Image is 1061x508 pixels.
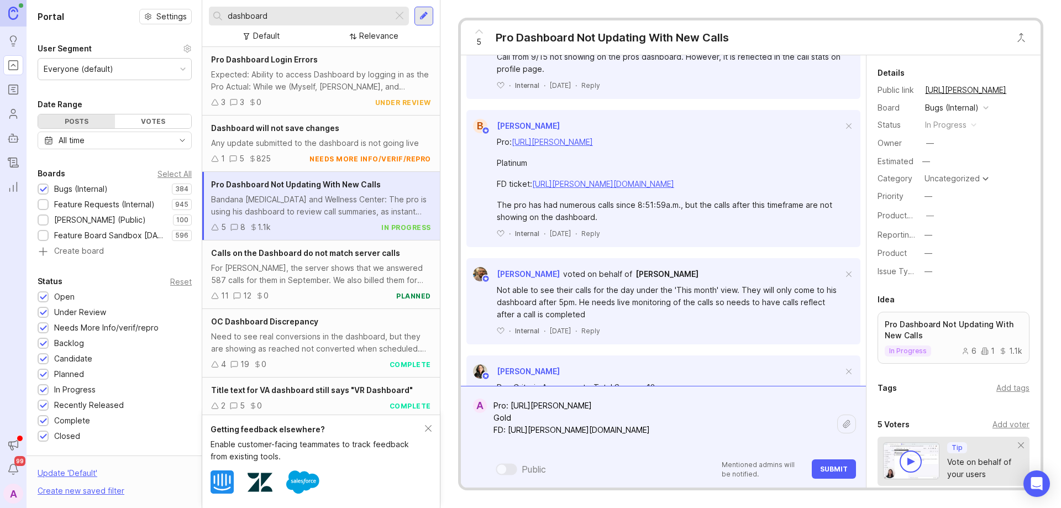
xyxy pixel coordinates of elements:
span: Calls on the Dashboard do not match server calls [211,248,400,258]
div: Expected: Ability to access Dashboard by logging in as the Pro Actual: While we (Myself, [PERSON_... [211,69,431,93]
div: 11 [221,290,229,302]
div: · [509,326,511,336]
div: Enable customer-facing teammates to track feedback from existing tools. [211,438,425,463]
div: Update ' Default ' [38,467,97,485]
a: Ideas [3,31,23,51]
div: 5 [221,221,226,233]
div: 4 [221,358,226,370]
div: Pro Dashboard Not Updating With New Calls [496,30,729,45]
img: member badge [481,127,490,135]
svg: toggle icon [174,136,191,145]
input: Search... [228,10,388,22]
div: 1.1k [999,347,1022,355]
div: Reset [170,279,192,285]
div: Default [253,30,280,42]
span: [DATE] [550,229,571,238]
p: 100 [176,216,188,224]
span: Submit [820,465,848,473]
div: Public link [878,84,916,96]
span: Pro Dashboard Not Updating With New Calls [211,180,381,189]
a: Title text for VA dashboard still says "VR Dashboard"250complete [202,378,440,419]
button: Notifications [3,459,23,479]
div: — [926,137,934,149]
div: Uncategorized [925,175,980,182]
div: Reply [581,229,600,238]
div: Status [878,119,916,131]
label: Reporting Team [878,230,937,239]
button: Announcements [3,435,23,455]
a: Users [3,104,23,124]
img: video-thumbnail-vote-d41b83416815613422e2ca741bf692cc.jpg [883,442,939,479]
span: [PERSON_NAME] [635,269,698,279]
div: complete [390,401,431,411]
div: 3 [221,96,225,108]
div: Board [878,102,916,114]
img: Zendesk logo [248,470,272,495]
div: — [925,265,932,277]
span: [PERSON_NAME] [497,269,560,279]
time: [DATE] [550,327,571,335]
div: Posts [38,114,115,128]
div: 825 [256,153,271,165]
div: 2 [221,400,225,412]
div: Feature Board Sandbox [DATE] [54,229,166,242]
div: Status [38,275,62,288]
div: [PERSON_NAME] (Public) [54,214,146,226]
div: The pro has had numerous calls since 8:51:59a.m., but the calls after this timeframe are not show... [497,199,843,223]
div: User Segment [38,42,92,55]
div: Feature Requests (Internal) [54,198,155,211]
div: Date Range [38,98,82,111]
div: Bugs (Internal) [925,102,979,114]
div: Internal [515,81,539,90]
div: Bandana [MEDICAL_DATA] and Wellness Center: The pro is using his dashboard to review call summari... [211,193,431,218]
div: Everyone (default) [44,63,113,75]
div: Vote on behalf of your users [947,456,1018,480]
p: 945 [175,200,188,209]
div: Pro: [497,136,843,148]
span: Settings [156,11,187,22]
button: Close button [1010,27,1032,49]
a: [URL][PERSON_NAME] [922,83,1010,97]
span: Dashboard will not save changes [211,123,339,133]
a: Pro Dashboard Login ErrorsExpected: Ability to access Dashboard by logging in as the Pro Actual: ... [202,47,440,116]
label: Issue Type [878,266,918,276]
div: 6 [962,347,976,355]
div: FD ticket: [497,178,843,190]
div: 1.1k [258,221,271,233]
div: · [575,81,577,90]
div: Planned [54,368,84,380]
div: Candidate [54,353,92,365]
div: Add tags [996,382,1030,394]
img: Canny Home [8,7,18,19]
div: Recently Released [54,399,124,411]
a: [URL][PERSON_NAME] [512,137,593,146]
div: Relevance [359,30,398,42]
div: Estimated [878,158,913,165]
div: Open Intercom Messenger [1023,470,1050,497]
span: [DATE] [550,81,571,90]
p: Pro Dashboard Not Updating With New Calls [885,319,1022,341]
button: Submit [812,459,856,479]
div: Add voter [992,418,1030,431]
div: Open [54,291,75,303]
div: Complete [54,415,90,427]
span: [PERSON_NAME] [497,366,560,376]
p: 384 [175,185,188,193]
label: Product [878,248,907,258]
a: Calls on the Dashboard do not match server callsFor [PERSON_NAME], the server shows that we answe... [202,240,440,309]
div: Under Review [54,306,106,318]
a: Ysabelle Eugenio[PERSON_NAME] [466,364,560,379]
p: 596 [175,231,188,240]
img: Salesforce logo [286,465,319,499]
div: Closed [54,430,80,442]
div: Select All [157,171,192,177]
a: Create board [38,247,192,257]
div: under review [375,98,431,107]
span: 5 [476,36,481,48]
div: 5 [240,400,245,412]
a: [URL][PERSON_NAME][DOMAIN_NAME] [532,179,674,188]
img: member badge [481,372,490,380]
textarea: Pro: [URL][PERSON_NAME] Gold FD: [URL][PERSON_NAME][DOMAIN_NAME] [487,395,837,453]
div: Boards [38,167,65,180]
div: Need to see real conversions in the dashboard, but they are showing as reached not converted when... [211,331,431,355]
